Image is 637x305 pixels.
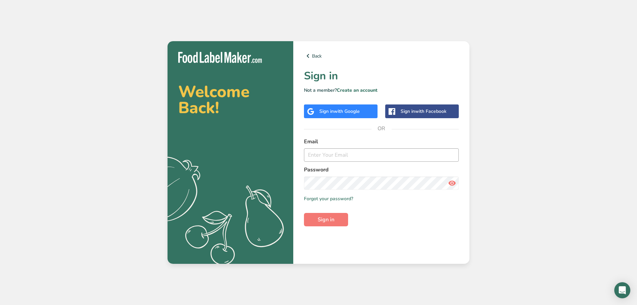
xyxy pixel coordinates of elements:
[415,108,446,115] span: with Facebook
[178,84,283,116] h2: Welcome Back!
[304,195,353,202] a: Forgot your password?
[304,138,459,146] label: Email
[334,108,360,115] span: with Google
[318,216,334,224] span: Sign in
[304,87,459,94] p: Not a member?
[304,166,459,174] label: Password
[304,68,459,84] h1: Sign in
[178,52,262,63] img: Food Label Maker
[614,282,630,298] div: Open Intercom Messenger
[319,108,360,115] div: Sign in
[337,87,378,93] a: Create an account
[401,108,446,115] div: Sign in
[304,213,348,226] button: Sign in
[304,52,459,60] a: Back
[371,119,392,139] span: OR
[304,148,459,162] input: Enter Your Email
